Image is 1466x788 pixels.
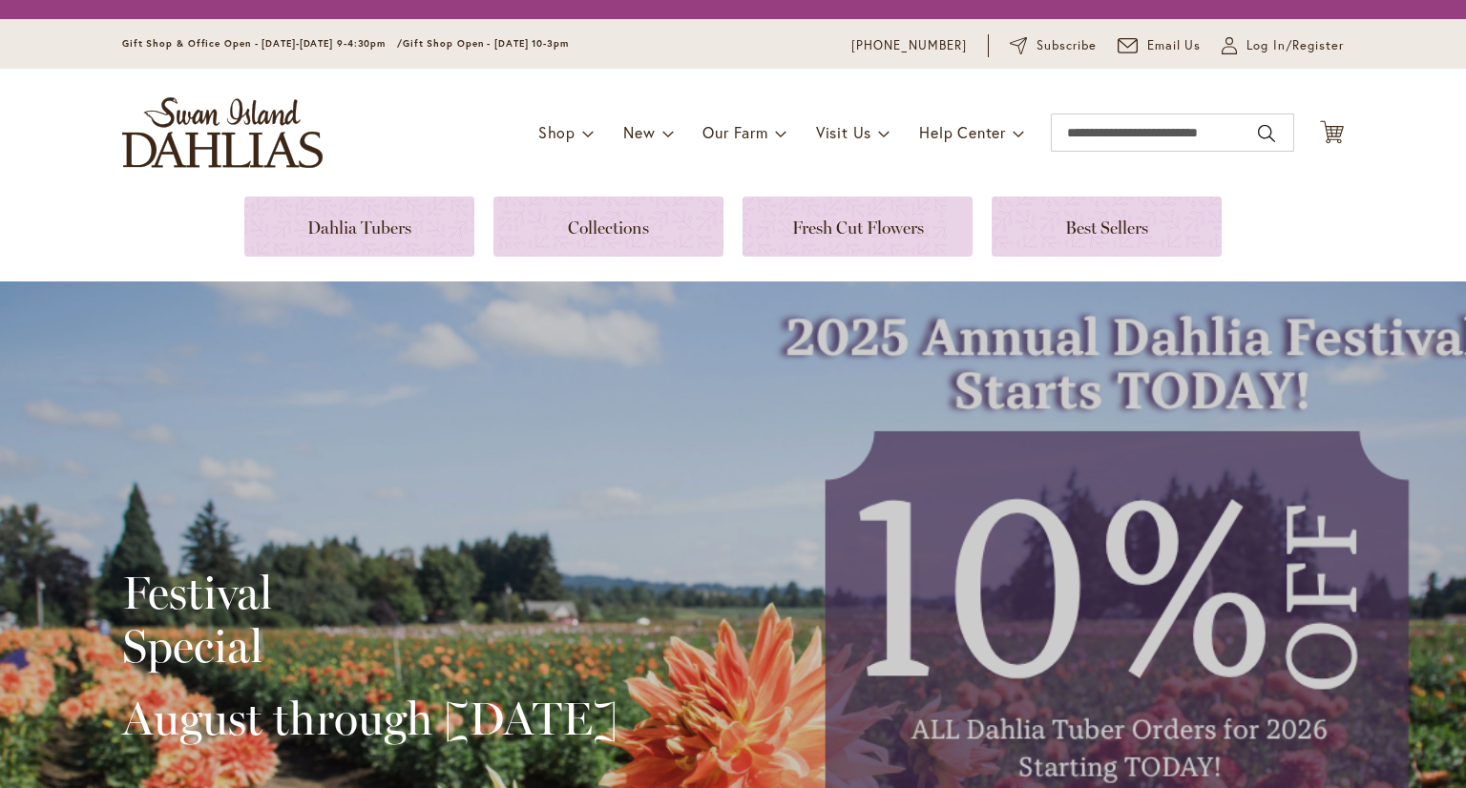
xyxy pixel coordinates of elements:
span: Email Us [1147,36,1202,55]
span: New [623,122,655,142]
span: Subscribe [1037,36,1097,55]
span: Gift Shop & Office Open - [DATE]-[DATE] 9-4:30pm / [122,37,403,50]
span: Visit Us [816,122,871,142]
h2: August through [DATE] [122,692,618,745]
span: Shop [538,122,576,142]
a: [PHONE_NUMBER] [851,36,967,55]
span: Help Center [919,122,1006,142]
a: Email Us [1118,36,1202,55]
button: Search [1258,118,1275,149]
h2: Festival Special [122,566,618,673]
span: Our Farm [702,122,767,142]
span: Log In/Register [1246,36,1344,55]
a: Log In/Register [1222,36,1344,55]
span: Gift Shop Open - [DATE] 10-3pm [403,37,569,50]
a: Subscribe [1010,36,1097,55]
a: store logo [122,97,323,168]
